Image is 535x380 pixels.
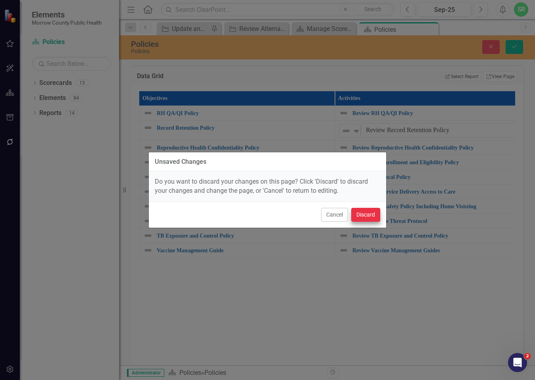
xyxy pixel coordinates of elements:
div: Unsaved Changes [155,158,206,165]
div: Do you want to discard your changes on this page? Click 'Discard' to discard your changes and cha... [149,171,386,202]
button: Cancel [321,208,348,222]
span: 2 [524,353,531,359]
button: Discard [351,208,380,222]
iframe: Intercom live chat [508,353,527,372]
